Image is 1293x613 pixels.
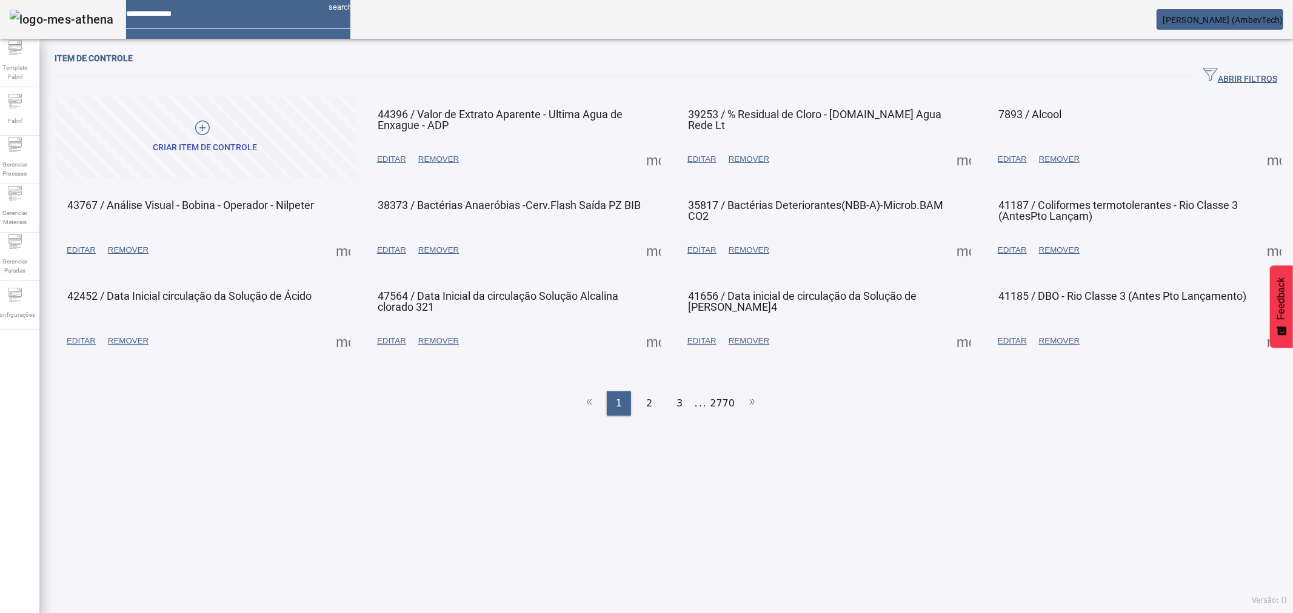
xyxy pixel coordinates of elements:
[998,199,1238,222] span: 41187 / Coliformes termotolerantes - Rio Classe 3 (AntesPto Lançam)
[688,290,917,313] span: 41656 / Data inicial de circulação da Solução de [PERSON_NAME]4
[687,153,717,165] span: EDITAR
[998,335,1027,347] span: EDITAR
[1163,15,1283,25] span: [PERSON_NAME] (AmbevTech)
[646,396,652,411] span: 2
[61,330,102,352] button: EDITAR
[418,153,459,165] span: REMOVER
[1276,277,1287,320] span: Feedback
[55,96,356,178] button: Criar item de controle
[61,239,102,261] button: EDITAR
[643,330,664,352] button: Mais
[55,53,133,63] span: Item de controle
[998,244,1027,256] span: EDITAR
[102,330,155,352] button: REMOVER
[953,239,975,261] button: Mais
[953,330,975,352] button: Mais
[371,148,412,170] button: EDITAR
[378,199,641,211] span: 38373 / Bactérias Anaeróbias -Cerv.Flash Saída PZ BIB
[418,244,459,256] span: REMOVER
[67,244,96,256] span: EDITAR
[371,330,412,352] button: EDITAR
[687,335,717,347] span: EDITAR
[1039,335,1080,347] span: REMOVER
[1039,153,1080,165] span: REMOVER
[643,239,664,261] button: Mais
[332,239,354,261] button: Mais
[377,335,406,347] span: EDITAR
[108,244,149,256] span: REMOVER
[1263,148,1285,170] button: Mais
[677,396,683,411] span: 3
[681,330,723,352] button: EDITAR
[332,330,354,352] button: Mais
[377,153,406,165] span: EDITAR
[729,335,769,347] span: REMOVER
[688,199,943,222] span: 35817 / Bactérias Deteriorantes(NBB-A)-Microb.BAM CO2
[4,113,26,129] span: Fabril
[710,391,735,416] li: 2770
[1033,148,1086,170] button: REMOVER
[1252,596,1287,605] span: Versão: ()
[998,290,1246,302] span: 41185 / DBO - Rio Classe 3 (Antes Pto Lançamento)
[102,239,155,261] button: REMOVER
[643,148,664,170] button: Mais
[723,148,775,170] button: REMOVER
[729,244,769,256] span: REMOVER
[723,330,775,352] button: REMOVER
[1039,244,1080,256] span: REMOVER
[1263,239,1285,261] button: Mais
[1263,330,1285,352] button: Mais
[953,148,975,170] button: Mais
[377,244,406,256] span: EDITAR
[998,108,1061,121] span: 7893 / Alcool
[998,153,1027,165] span: EDITAR
[67,199,314,211] span: 43767 / Análise Visual - Bobina - Operador - Nilpeter
[992,239,1033,261] button: EDITAR
[992,330,1033,352] button: EDITAR
[1194,65,1287,87] button: ABRIR FILTROS
[681,148,723,170] button: EDITAR
[418,335,459,347] span: REMOVER
[412,239,465,261] button: REMOVER
[723,239,775,261] button: REMOVER
[695,391,707,416] li: ...
[1203,67,1277,85] span: ABRIR FILTROS
[1033,330,1086,352] button: REMOVER
[681,239,723,261] button: EDITAR
[992,148,1033,170] button: EDITAR
[1270,265,1293,348] button: Feedback - Mostrar pesquisa
[412,330,465,352] button: REMOVER
[108,335,149,347] span: REMOVER
[371,239,412,261] button: EDITAR
[1033,239,1086,261] button: REMOVER
[67,290,312,302] span: 42452 / Data Inicial circulação da Solução de Ácido
[729,153,769,165] span: REMOVER
[153,142,258,154] div: Criar item de controle
[412,148,465,170] button: REMOVER
[378,290,618,313] span: 47564 / Data Inicial da circulação Solução Alcalina clorado 321
[688,108,941,131] span: 39253 / % Residual de Cloro - [DOMAIN_NAME] Agua Rede Lt
[378,108,623,131] span: 44396 / Valor de Extrato Aparente - Ultima Agua de Enxague - ADP
[67,335,96,347] span: EDITAR
[10,10,114,29] img: logo-mes-athena
[687,244,717,256] span: EDITAR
